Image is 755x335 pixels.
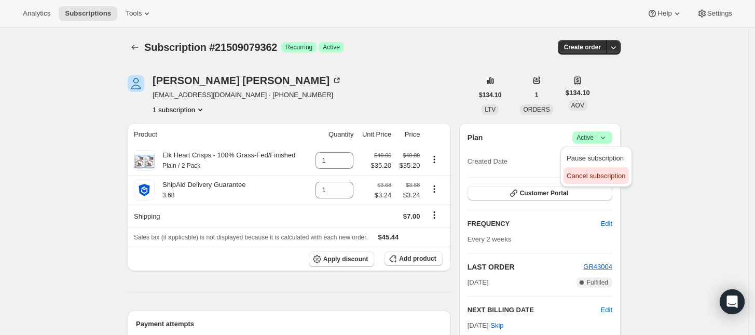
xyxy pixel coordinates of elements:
button: Create order [558,40,607,55]
button: Settings [691,6,738,21]
th: Unit Price [356,123,394,146]
h2: FREQUENCY [468,219,601,229]
h2: Payment attempts [136,319,443,329]
small: $3.68 [377,182,391,188]
small: $3.68 [406,182,420,188]
span: Fulfilled [587,278,608,287]
h2: NEXT BILLING DATE [468,305,601,315]
button: Tools [119,6,158,21]
button: Analytics [17,6,57,21]
div: [PERSON_NAME] [PERSON_NAME] [153,75,342,86]
span: Add product [399,254,436,263]
span: Subscription #21509079362 [144,42,277,53]
span: | [596,133,598,142]
span: 1 [535,91,539,99]
span: Customer Portal [520,189,568,197]
div: ShipAid Delivery Guarantee [155,180,245,200]
button: $134.10 [473,88,507,102]
th: Product [128,123,310,146]
span: $7.00 [403,212,420,220]
button: Apply discount [309,251,375,267]
button: Customer Portal [468,186,612,200]
span: Apply discount [323,255,368,263]
img: product img [134,180,155,200]
span: Pause subscription [567,154,624,162]
span: Edit [601,219,612,229]
span: Analytics [23,9,50,18]
button: Edit [601,305,612,315]
a: GR43004 [583,263,612,271]
span: $3.24 [397,190,420,200]
div: Open Intercom Messenger [720,289,745,314]
h2: LAST ORDER [468,262,584,272]
span: Create order [564,43,601,51]
span: Created Date [468,156,507,167]
span: Settings [707,9,732,18]
th: Price [394,123,423,146]
button: Product actions [153,104,205,115]
button: Product actions [426,154,443,165]
th: Quantity [310,123,357,146]
div: Elk Heart Crisps - 100% Grass-Fed/Finished [155,150,295,171]
span: [DATE] · [468,321,504,329]
span: $3.24 [375,190,392,200]
span: $134.10 [566,88,590,98]
small: Plain / 2 Pack [162,162,200,169]
span: Help [657,9,671,18]
span: [EMAIL_ADDRESS][DOMAIN_NAME] · [PHONE_NUMBER] [153,90,342,100]
th: Shipping [128,205,310,227]
h2: Plan [468,132,483,143]
small: 3.68 [162,192,174,199]
small: $40.00 [374,152,391,158]
span: Recurring [285,43,312,51]
span: $35.20 [397,160,420,171]
span: $134.10 [479,91,501,99]
button: GR43004 [583,262,612,272]
span: Sales tax (if applicable) is not displayed because it is calculated with each new order. [134,234,368,241]
button: Shipping actions [426,209,443,221]
span: Dennis Dougherty [128,75,144,92]
span: AOV [571,102,584,109]
button: Add product [385,251,442,266]
small: $40.00 [403,152,420,158]
span: Every 2 weeks [468,235,512,243]
span: Skip [490,320,503,331]
button: Skip [484,317,510,334]
span: Active [576,132,608,143]
button: Pause subscription [564,150,628,166]
button: Subscriptions [59,6,117,21]
button: Product actions [426,183,443,195]
span: $35.20 [370,160,391,171]
span: Tools [126,9,142,18]
button: Help [641,6,688,21]
span: ORDERS [523,106,550,113]
img: product img [134,150,155,171]
span: $45.44 [378,233,399,241]
button: Cancel subscription [564,167,628,184]
button: Subscriptions [128,40,142,55]
button: Edit [595,216,619,232]
span: [DATE] [468,277,489,288]
span: Active [323,43,340,51]
span: Subscriptions [65,9,111,18]
button: 1 [529,88,545,102]
span: Cancel subscription [567,172,625,180]
span: LTV [485,106,496,113]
